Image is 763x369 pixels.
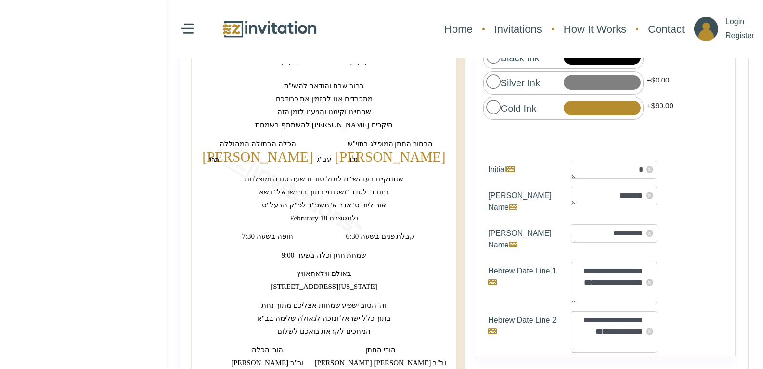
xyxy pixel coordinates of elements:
[646,166,653,173] span: x
[277,328,371,335] text: ‏המחכים לקראת בואכם לשלום‏
[202,149,313,164] text: ‏[PERSON_NAME]‏
[315,359,447,367] text: ‏[PERSON_NAME] [PERSON_NAME] וב"ב‏
[646,192,653,199] span: x
[365,346,396,354] text: ‏הורי החתן‏
[276,95,373,103] text: ‏מתכבדים אנו להזמין את כבודכם‏
[221,19,318,40] img: logo.png
[646,230,653,237] span: x
[643,16,689,42] a: Contact
[282,251,367,259] text: ‏שמחת חתן וכלה בשעה 9:00‏
[486,100,536,116] label: Gold Ink
[262,201,386,209] text: ‏אור ליום ט' אדר א' תשפ"ד לפ"ק הבעל"ט‏
[559,16,631,42] a: How It Works
[348,140,433,148] text: ‏הבחור החתן המופלג בתוי"ש‏
[282,58,366,66] text: . . . . . .
[335,149,445,164] text: ‏[PERSON_NAME]‏
[231,359,304,367] text: ‏[PERSON_NAME] וב"ב‏
[646,328,653,335] span: x
[257,314,391,322] text: ‏בתוך כלל ישראל ונזכה לגאולה שלימה בב"א‏
[486,74,500,88] input: Silver Ink
[245,175,404,183] text: ‏שתתקיים בעזהשי''ת למזל טוב ובשעה טובה ומוצלחת‏
[284,82,364,90] text: ‏ברוב שבח והודאה להשי''ת‏
[486,49,500,63] input: Black Ink
[350,156,358,163] text: ‏ני"ו‏
[261,301,386,309] text: ‏וה' הטוב ישפיע שמחות אצליכם מתוך נחת‏
[209,156,219,163] text: ‏תחי'‏
[255,121,392,129] text: ‏להשתתף בשמחת [PERSON_NAME] היקרים‏
[290,214,358,222] text: Februrary 18 ולמספרם
[220,140,296,148] text: ‏הכלה הבתולה המהוללה‏
[725,15,754,43] p: Login Register
[242,232,293,240] text: 7:30 חופה בשעה
[259,188,388,196] text: ‏ביום ד' לסדר "ושכנתי בתוך בני ישראל" נשא‏
[297,270,352,277] text: ‏באולם ווילאחאוויץ‏
[481,161,564,179] label: Initial
[481,311,564,353] label: Hebrew Date Line 2
[481,187,564,217] label: [PERSON_NAME] Name
[486,74,540,90] label: Silver Ink
[646,279,653,286] span: x
[486,100,500,114] input: Gold Ink
[346,232,415,240] text: 6:30 קבלת פנים בשעה
[644,71,672,95] div: +$0.00
[277,108,371,116] text: ‏שהחיינו וקימנו והגיענו לזמן הזה‏
[440,16,478,42] a: Home
[317,155,331,163] text: ‏עב"ג‏
[481,224,564,254] label: [PERSON_NAME] Name
[490,16,547,42] a: Invitations
[644,97,677,120] div: +$90.00
[252,346,284,354] text: ‏הורי הכלה‏
[694,17,718,41] img: ico_account.png
[271,283,377,290] text: [STREET_ADDRESS][US_STATE]
[481,262,564,303] label: Hebrew Date Line 1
